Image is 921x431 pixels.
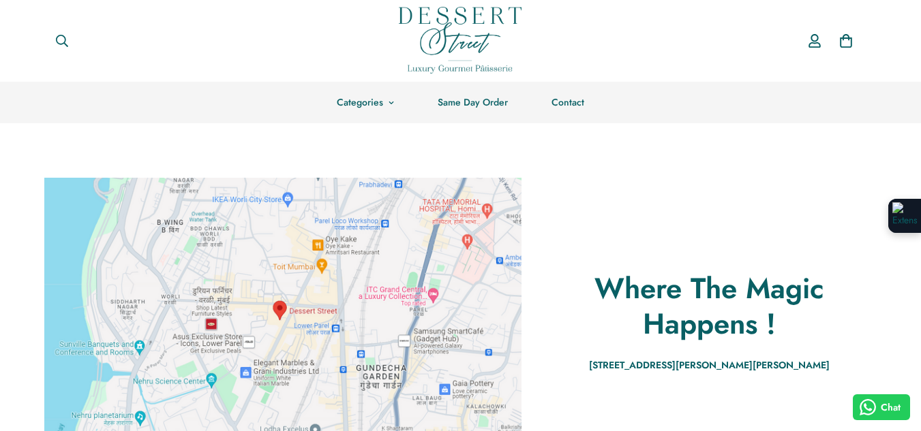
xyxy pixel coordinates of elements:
[589,358,830,372] strong: [STREET_ADDRESS][PERSON_NAME][PERSON_NAME]
[315,82,416,123] a: Categories
[44,26,80,56] button: Search
[881,400,901,415] span: Chat
[853,394,911,420] button: Chat
[416,82,530,123] a: Same Day Order
[530,82,606,123] a: Contact
[399,7,522,74] img: Dessert Street
[892,202,917,229] img: Extension Icon
[830,25,862,57] a: 0
[799,21,830,61] a: Account
[542,271,877,342] h3: Where The Magic Happens !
